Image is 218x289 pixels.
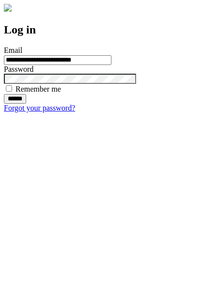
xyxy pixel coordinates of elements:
img: logo-4e3dc11c47720685a147b03b5a06dd966a58ff35d612b21f08c02c0306f2b779.png [4,4,12,12]
label: Remember me [16,85,61,93]
a: Forgot your password? [4,104,75,112]
label: Password [4,65,33,73]
h2: Log in [4,23,214,36]
label: Email [4,46,22,54]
